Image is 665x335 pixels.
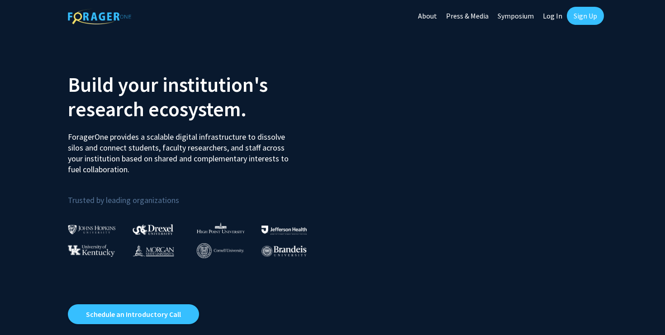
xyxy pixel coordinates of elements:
[68,225,116,234] img: Johns Hopkins University
[261,245,307,257] img: Brandeis University
[68,9,131,24] img: ForagerOne Logo
[133,224,173,235] img: Drexel University
[197,222,245,233] img: High Point University
[567,7,604,25] a: Sign Up
[68,304,199,324] a: Opens in a new tab
[133,245,174,256] img: Morgan State University
[68,72,326,121] h2: Build your institution's research ecosystem.
[197,243,244,258] img: Cornell University
[68,182,326,207] p: Trusted by leading organizations
[261,226,307,234] img: Thomas Jefferson University
[68,245,115,257] img: University of Kentucky
[68,125,295,175] p: ForagerOne provides a scalable digital infrastructure to dissolve silos and connect students, fac...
